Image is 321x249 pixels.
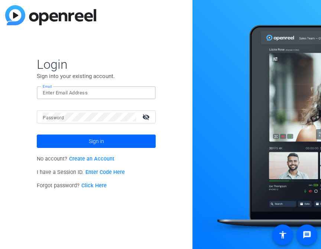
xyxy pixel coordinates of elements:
[37,169,125,175] span: I have a Session ID.
[37,72,156,80] p: Sign into your existing account.
[37,135,156,148] button: Sign in
[302,230,311,239] mat-icon: message
[37,156,114,162] span: No account?
[43,115,64,120] mat-label: Password
[69,156,114,162] a: Create an Account
[37,182,107,189] span: Forgot password?
[278,230,287,239] mat-icon: accessibility
[138,111,156,122] mat-icon: visibility_off
[37,56,156,72] span: Login
[43,88,150,97] input: Enter Email Address
[43,84,52,88] mat-label: Email
[5,5,96,25] img: blue-gradient.svg
[89,132,104,151] span: Sign in
[81,182,107,189] a: Click Here
[85,169,125,175] a: Enter Code Here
